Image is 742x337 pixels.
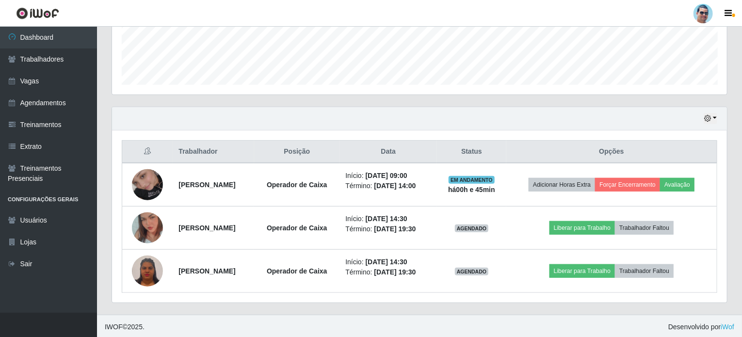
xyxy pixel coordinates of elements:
a: iWof [721,323,734,331]
img: 1752886707341.jpeg [132,254,163,288]
button: Forçar Encerramento [595,178,660,192]
li: Término: [345,181,431,191]
th: Opções [506,141,717,163]
strong: Operador de Caixa [267,181,327,189]
img: 1699494731109.jpeg [132,200,163,256]
strong: [PERSON_NAME] [178,181,235,189]
strong: há 00 h e 45 min [448,186,495,193]
li: Início: [345,214,431,224]
span: EM ANDAMENTO [449,176,495,184]
li: Início: [345,171,431,181]
strong: [PERSON_NAME] [178,267,235,275]
th: Posição [254,141,339,163]
th: Trabalhador [173,141,254,163]
img: CoreUI Logo [16,7,59,19]
span: AGENDADO [455,268,489,275]
time: [DATE] 09:00 [366,172,407,179]
strong: [PERSON_NAME] [178,224,235,232]
button: Liberar para Trabalho [549,264,615,278]
li: Término: [345,267,431,277]
span: AGENDADO [455,225,489,232]
button: Liberar para Trabalho [549,221,615,235]
img: 1745793210220.jpeg [132,157,163,212]
span: Desenvolvido por [668,322,734,332]
span: © 2025 . [105,322,145,332]
li: Término: [345,224,431,234]
time: [DATE] 19:30 [374,268,416,276]
time: [DATE] 14:30 [366,215,407,223]
time: [DATE] 19:30 [374,225,416,233]
th: Data [339,141,437,163]
th: Status [437,141,506,163]
button: Trabalhador Faltou [615,221,674,235]
button: Avaliação [660,178,694,192]
strong: Operador de Caixa [267,224,327,232]
time: [DATE] 14:30 [366,258,407,266]
span: IWOF [105,323,123,331]
time: [DATE] 14:00 [374,182,416,190]
li: Início: [345,257,431,267]
strong: Operador de Caixa [267,267,327,275]
button: Trabalhador Faltou [615,264,674,278]
button: Adicionar Horas Extra [529,178,595,192]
